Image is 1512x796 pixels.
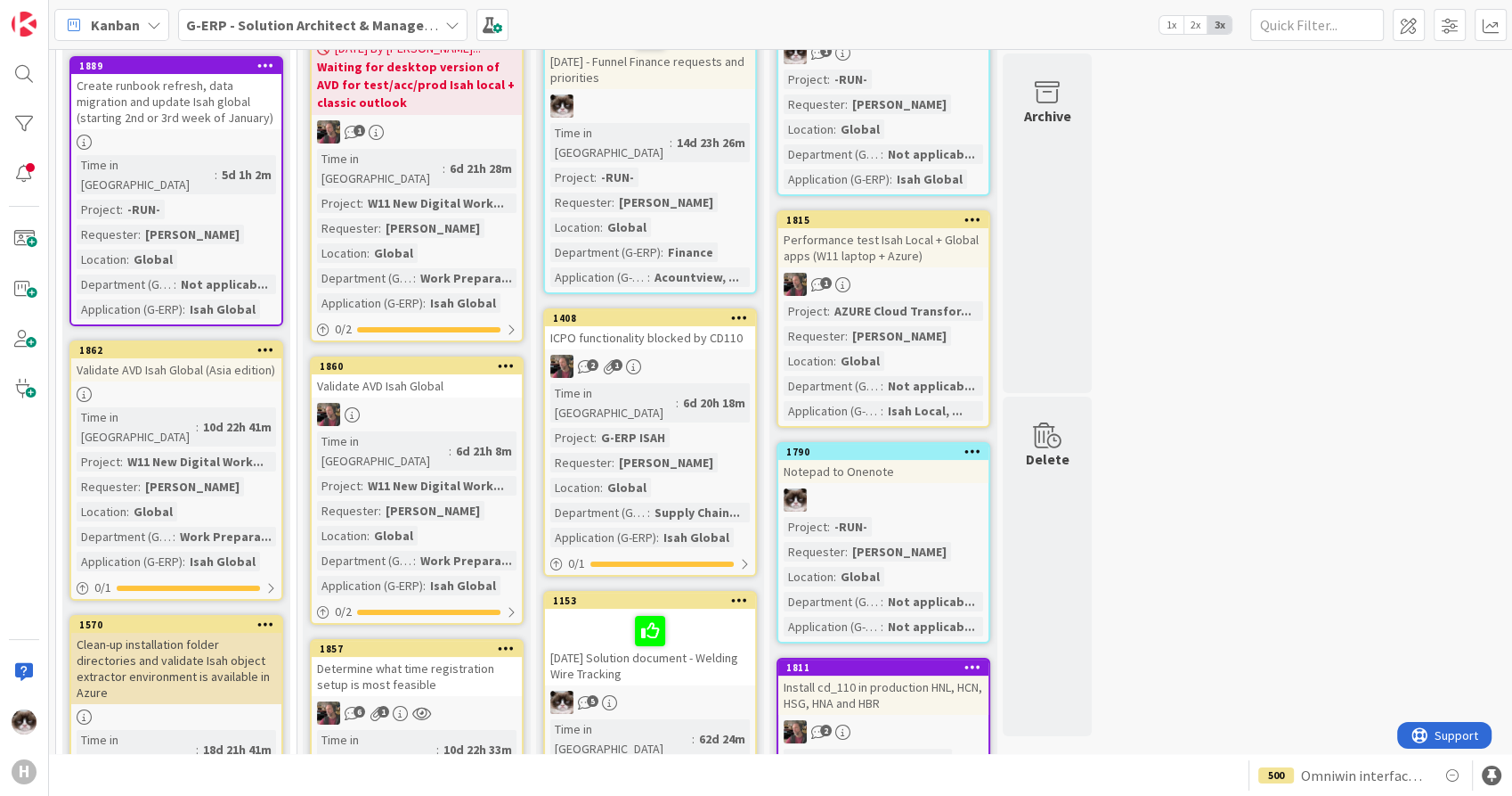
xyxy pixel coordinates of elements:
[370,243,418,263] div: Global
[439,740,516,759] div: 10d 22h 33m
[367,526,370,546] span: :
[883,401,967,421] div: Isah Local, ...
[141,477,244,496] div: [PERSON_NAME]
[784,94,845,114] div: Requester
[320,643,522,655] div: 1857
[199,417,276,437] div: 10d 22h 41m
[12,710,37,734] img: Kv
[426,293,500,313] div: Isah Global
[692,729,695,749] span: :
[784,376,881,396] div: Department (G-ERP)
[784,592,881,611] div: Department (G-ERP)
[587,359,598,371] span: 2
[786,446,988,458] div: 1790
[71,342,281,382] div: 1862Validate AVD Isah Global (Asia edition)
[445,159,516,178] div: 6d 21h 28m
[186,16,459,34] b: G-ERP - Solution Architect & Management
[550,428,594,447] div: Project
[545,593,755,609] div: 1153
[550,719,692,759] div: Time in [GEOGRAPHIC_DATA]
[173,527,175,546] span: :
[594,428,597,447] span: :
[778,460,988,483] div: Notepad to Onenote
[611,359,622,371] span: 1
[416,551,516,570] div: Work Prepara...
[196,417,199,437] span: :
[312,374,522,398] div: Validate AVD Isah Global
[550,453,612,472] div: Requester
[413,551,416,570] span: :
[71,617,281,633] div: 1570
[545,355,755,378] div: BF
[449,441,451,461] span: :
[778,41,988,64] div: Kv
[659,528,734,547] div: Isah Global
[784,41,807,64] img: Kv
[217,165,276,185] div: 5d 1h 2m
[1159,16,1183,34] span: 1x
[317,293,423,313] div: Application (G-ERP)
[830,301,976,321] div: AZURE Cloud Transfor...
[553,595,755,607] div: 1153
[776,210,990,428] a: 1815Performance test Isah Local + Global apps (W11 laptop + Azure)BFProject:AZURE Cloud Transfor....
[317,526,367,546] div: Location
[126,502,129,521] span: :
[836,567,884,587] div: Global
[354,125,365,136] span: 1
[600,217,603,237] span: :
[778,660,988,715] div: 1811Install cd_110 in production HNL, HCN, HSG, HNA and HBR
[647,267,650,287] span: :
[778,488,988,512] div: Kv
[784,617,881,636] div: Application (G-ERP)
[784,488,807,512] img: Kv
[676,393,679,413] span: :
[672,133,750,152] div: 14d 23h 26m
[199,740,276,759] div: 18d 21h 41m
[312,601,522,623] div: 0/2
[550,217,600,237] div: Location
[183,552,185,571] span: :
[423,293,426,313] span: :
[71,74,281,129] div: Create runbook refresh, data migration and update Isah global (starting 2nd or 3rd week of January)
[883,617,980,636] div: Not applicab...
[312,358,522,374] div: 1860
[603,217,651,237] div: Global
[836,351,884,371] div: Global
[91,14,140,36] span: Kanban
[370,526,418,546] div: Global
[312,358,522,398] div: 1860Validate AVD Isah Global
[312,318,522,341] div: 0/2
[77,407,196,447] div: Time in [GEOGRAPHIC_DATA]
[545,593,755,685] div: 1153[DATE] Solution document - Welding Wire Tracking
[77,250,126,269] div: Location
[77,527,173,546] div: Department (G-ERP)
[587,695,598,707] span: 5
[892,169,967,189] div: Isah Global
[848,326,951,346] div: [PERSON_NAME]
[363,193,508,213] div: W11 New Digital Work...
[79,344,281,357] div: 1862
[550,691,573,714] img: Kv
[317,431,449,471] div: Time in [GEOGRAPHIC_DATA]
[784,567,833,587] div: Location
[120,452,123,472] span: :
[317,268,413,288] div: Department (G-ERP)
[881,144,883,164] span: :
[378,218,381,238] span: :
[12,12,37,37] img: Visit kanbanzone.com
[845,94,848,114] span: :
[174,275,176,294] span: :
[820,277,832,289] span: 1
[545,94,755,118] div: Kv
[670,133,672,152] span: :
[597,168,638,187] div: -RUN-
[890,169,892,189] span: :
[784,542,845,562] div: Requester
[784,144,881,164] div: Department (G-ERP)
[543,308,757,577] a: 1408ICPO functionality blocked by CD110BFTime in [GEOGRAPHIC_DATA]:6d 20h 18mProject:G-ERP ISAHRe...
[778,273,988,296] div: BF
[138,225,141,244] span: :
[312,657,522,696] div: Determine what time registration setup is most feasible
[37,3,81,24] span: Support
[416,268,516,288] div: Work Prepara...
